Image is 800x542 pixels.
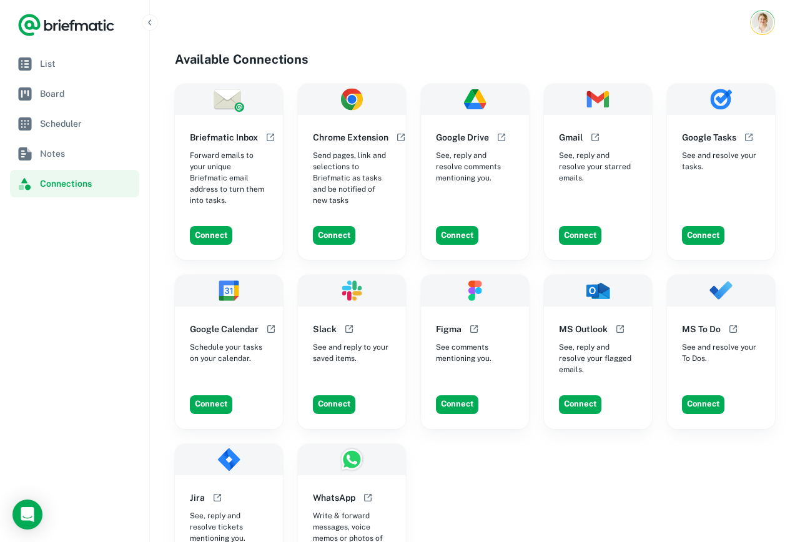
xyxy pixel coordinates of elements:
a: List [10,50,139,77]
h6: Figma [436,322,462,336]
span: See, reply and resolve your starred emails. [559,150,637,184]
h6: Google Calendar [190,322,259,336]
span: Board [40,87,134,101]
button: Open help documentation [726,322,741,337]
img: Figma [421,275,529,306]
h6: Jira [190,491,205,505]
h6: Gmail [559,131,583,144]
button: Open help documentation [467,322,481,337]
span: See comments mentioning you. [436,342,514,364]
h6: MS Outlook [559,322,608,336]
h4: Available Connections [175,50,775,69]
button: Open help documentation [210,490,225,505]
img: Jira [175,444,283,475]
button: Open help documentation [741,130,756,145]
a: Notes [10,140,139,167]
h6: Chrome Extension [313,131,388,144]
img: MS To Do [667,275,775,306]
button: Open help documentation [494,130,509,145]
button: Open help documentation [263,130,278,145]
button: Open help documentation [613,322,628,337]
span: Connections [40,177,134,190]
button: Connect [190,395,232,414]
span: Schedule your tasks on your calendar. [190,342,268,364]
span: List [40,57,134,71]
button: Open help documentation [360,490,375,505]
span: See and resolve your To Dos. [682,342,760,364]
span: Notes [40,147,134,160]
img: Barbora Vlášková [752,12,773,33]
button: Account button [750,10,775,35]
img: Gmail [544,84,652,115]
button: Open help documentation [342,322,357,337]
img: Google Drive [421,84,529,115]
button: Connect [436,395,478,414]
a: Scheduler [10,110,139,137]
a: Logo [17,12,115,37]
h6: Google Tasks [682,131,736,144]
button: Connect [313,226,355,245]
button: Open help documentation [588,130,603,145]
img: WhatsApp [298,444,406,475]
button: Connect [682,395,724,414]
h6: MS To Do [682,322,721,336]
img: Slack [298,275,406,306]
a: Board [10,80,139,107]
img: MS Outlook [544,275,652,306]
button: Open help documentation [393,130,408,145]
img: Google Tasks [667,84,775,115]
img: Briefmatic Inbox [175,84,283,115]
img: Google Calendar [175,275,283,306]
button: Connect [313,395,355,414]
div: Load Chat [12,500,42,530]
img: Chrome Extension [298,84,406,115]
h6: WhatsApp [313,491,355,505]
span: Scheduler [40,117,134,131]
button: Connect [190,226,232,245]
h6: Slack [313,322,337,336]
span: See and resolve your tasks. [682,150,760,172]
span: See and reply to your saved items. [313,342,391,364]
button: Connect [682,226,724,245]
span: Send pages, link and selections to Briefmatic as tasks and be notified of new tasks [313,150,391,206]
button: Connect [559,226,601,245]
span: Forward emails to your unique Briefmatic email address to turn them into tasks. [190,150,268,206]
button: Connect [436,226,478,245]
button: Open help documentation [264,322,279,337]
span: See, reply and resolve your flagged emails. [559,342,637,375]
button: Connect [559,395,601,414]
a: Connections [10,170,139,197]
h6: Briefmatic Inbox [190,131,258,144]
h6: Google Drive [436,131,489,144]
span: See, reply and resolve comments mentioning you. [436,150,514,184]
